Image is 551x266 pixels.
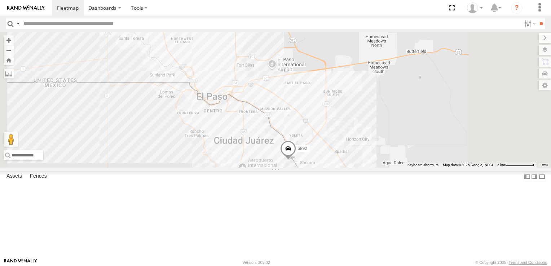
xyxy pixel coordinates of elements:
span: 6892 [297,146,307,151]
label: Hide Summary Table [538,171,546,182]
label: Dock Summary Table to the Left [524,171,531,182]
label: Search Filter Options [521,18,537,29]
button: Zoom Home [4,55,14,65]
span: Map data ©2025 Google, INEGI [443,163,493,167]
button: Keyboard shortcuts [407,163,438,168]
span: 5 km [497,163,505,167]
button: Drag Pegman onto the map to open Street View [4,132,18,147]
label: Search Query [15,18,21,29]
img: rand-logo.svg [7,5,45,10]
button: Map Scale: 5 km per 77 pixels [495,163,537,168]
a: Visit our Website [4,259,37,266]
a: Terms [540,163,548,166]
div: © Copyright 2025 - [475,260,547,265]
i: ? [511,2,523,14]
div: Version: 305.02 [243,260,270,265]
label: Measure [4,68,14,79]
a: Terms and Conditions [509,260,547,265]
button: Zoom in [4,35,14,45]
label: Fences [26,172,50,182]
label: Assets [3,172,26,182]
button: Zoom out [4,45,14,55]
label: Map Settings [539,80,551,90]
label: Dock Summary Table to the Right [531,171,538,182]
div: v Ramirez [464,3,485,13]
